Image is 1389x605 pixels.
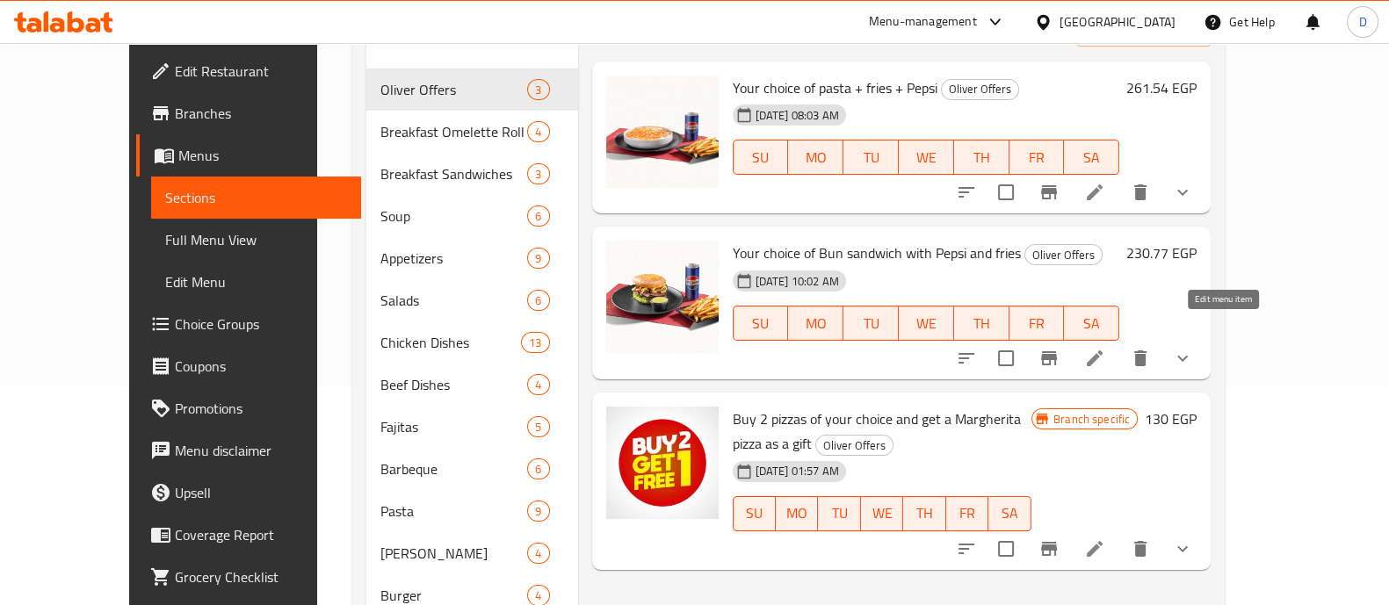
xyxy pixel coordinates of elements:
div: Breakfast Sandwiches3 [366,153,577,195]
span: 4 [528,587,548,604]
div: Oliver Offers [380,79,527,100]
span: Promotions [175,398,347,419]
a: Menus [136,134,361,176]
button: sort-choices [945,528,987,570]
div: Beef Dishes4 [366,364,577,406]
button: Branch-specific-item [1028,171,1070,213]
button: MO [788,140,843,175]
div: items [527,501,549,522]
span: [PERSON_NAME] [380,543,527,564]
span: WE [906,311,947,336]
a: Coverage Report [136,514,361,556]
span: 4 [528,124,548,140]
span: FR [1016,145,1058,170]
span: Coverage Report [175,524,347,545]
button: delete [1119,337,1161,379]
img: Buy 2 pizzas of your choice and get a Margherita pizza as a gift [606,407,719,519]
span: WE [906,145,947,170]
div: Chicken Dishes13 [366,321,577,364]
button: FR [946,496,989,531]
span: FR [953,501,982,526]
span: Menu disclaimer [175,440,347,461]
button: TH [954,306,1009,341]
div: items [527,248,549,269]
div: Soup [380,205,527,227]
svg: Show Choices [1172,538,1193,559]
span: Your choice of pasta + fries + Pepsi [733,75,937,101]
span: FR [1016,311,1058,336]
button: sort-choices [945,337,987,379]
div: Appetizers9 [366,237,577,279]
button: delete [1119,171,1161,213]
div: items [527,205,549,227]
span: MO [783,501,812,526]
div: items [527,543,549,564]
button: WE [899,306,954,341]
span: 6 [528,461,548,478]
span: 4 [528,377,548,393]
div: Oliver Offers3 [366,68,577,111]
span: Fajitas [380,416,527,437]
button: WE [899,140,954,175]
span: Beef Dishes [380,374,527,395]
span: 3 [528,166,548,183]
span: Breakfast Omelette Roll [380,121,527,142]
span: Choice Groups [175,313,347,335]
span: SA [1071,311,1112,336]
span: SU [741,501,769,526]
span: Edit Menu [165,271,347,292]
a: Sections [151,176,361,219]
img: Your choice of Bun sandwich with Pepsi and fries [606,241,719,353]
span: Oliver Offers [816,436,893,456]
div: items [527,121,549,142]
a: Edit menu item [1084,182,1105,203]
img: Your choice of pasta + fries + Pepsi [606,76,719,188]
span: SU [741,311,782,336]
h6: 261.54 EGP [1126,76,1197,100]
button: SA [1064,140,1119,175]
button: TU [843,140,899,175]
svg: Show Choices [1172,348,1193,369]
button: Branch-specific-item [1028,528,1070,570]
div: items [527,79,549,100]
a: Coupons [136,345,361,387]
span: TU [850,145,892,170]
button: show more [1161,337,1204,379]
button: Branch-specific-item [1028,337,1070,379]
span: Full Menu View [165,229,347,250]
span: SA [995,501,1024,526]
div: Oliver Offers [815,435,893,456]
span: TH [910,501,939,526]
a: Promotions [136,387,361,429]
span: 9 [528,250,548,267]
span: SU [741,145,782,170]
span: Barbeque [380,458,527,479]
span: Salads [380,290,527,311]
div: Oliver Offers [1024,244,1103,265]
button: SA [988,496,1031,531]
span: Chicken Dishes [380,332,521,353]
span: 4 [528,545,548,562]
div: Breakfast Omelette Roll4 [366,111,577,153]
span: Select to update [987,174,1024,211]
div: items [527,374,549,395]
span: MO [795,311,836,336]
span: Edit Restaurant [175,61,347,82]
span: [DATE] 01:57 AM [749,463,846,479]
span: D [1358,12,1366,32]
div: Oliver Offers [941,79,1019,100]
div: Soup6 [366,195,577,237]
a: Choice Groups [136,303,361,345]
span: [DATE] 10:02 AM [749,273,846,290]
span: Branch specific [1046,411,1137,428]
div: Pasta9 [366,490,577,532]
span: TH [961,311,1002,336]
span: Upsell [175,482,347,503]
span: Oliver Offers [942,79,1018,99]
div: Pasta [380,501,527,522]
button: SU [733,306,789,341]
span: 6 [528,292,548,309]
